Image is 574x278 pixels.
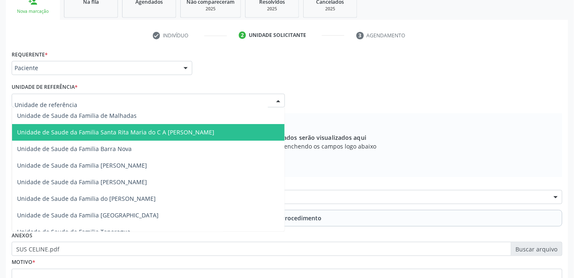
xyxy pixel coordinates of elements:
[208,133,366,142] span: Os procedimentos adicionados serão visualizados aqui
[12,81,78,94] label: Unidade de referência
[17,145,132,153] span: Unidade de Saude da Familia Barra Nova
[17,128,214,136] span: Unidade de Saude da Familia Santa Rita Maria do C A [PERSON_NAME]
[17,211,159,219] span: Unidade de Saude da Familia [GEOGRAPHIC_DATA]
[251,6,293,12] div: 2025
[309,6,351,12] div: 2025
[17,112,137,119] span: Unidade de Saude da Familia de Malhadas
[198,142,377,151] span: Adicione os procedimentos preenchendo os campos logo abaixo
[12,229,32,242] label: Anexos
[17,161,147,169] span: Unidade de Saude da Familia [PERSON_NAME]
[186,6,235,12] div: 2025
[15,64,175,72] span: Paciente
[12,210,562,227] button: Adicionar Procedimento
[253,214,321,222] span: Adicionar Procedimento
[17,228,130,236] span: Unidade de Saude da Familia Taperagua
[12,8,54,15] div: Nova marcação
[239,32,246,39] div: 2
[15,97,268,113] input: Unidade de referência
[249,32,306,39] div: Unidade solicitante
[17,178,147,186] span: Unidade de Saude da Familia [PERSON_NAME]
[12,48,48,61] label: Requerente
[17,195,156,202] span: Unidade de Saude da Familia do [PERSON_NAME]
